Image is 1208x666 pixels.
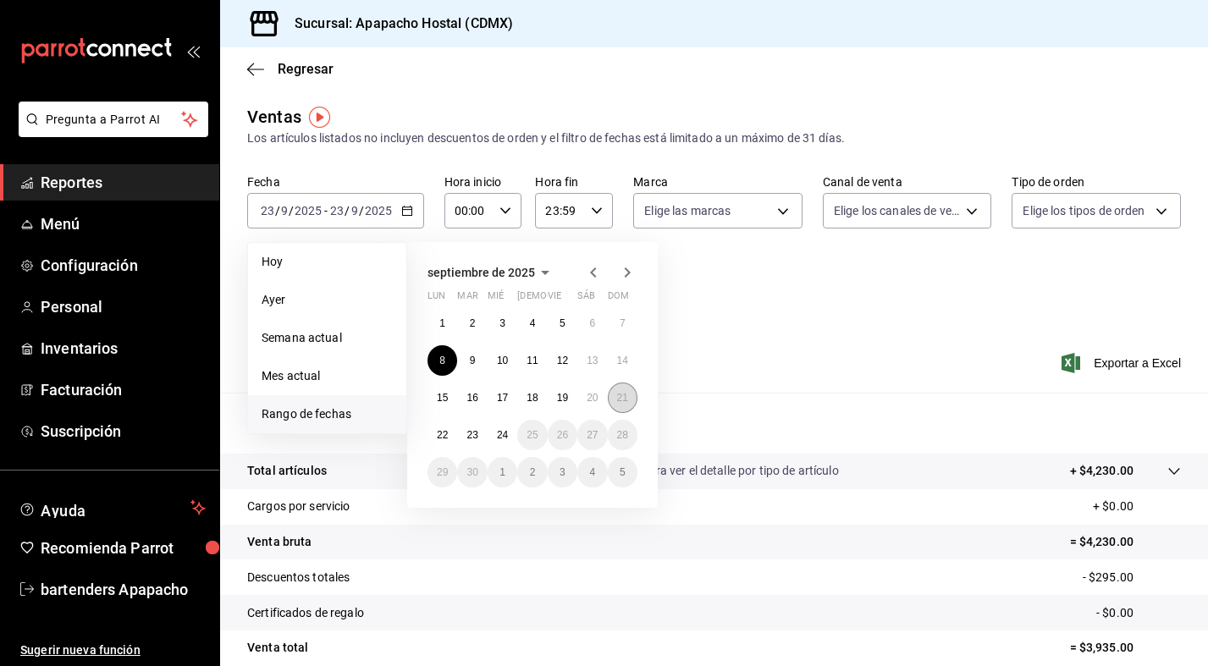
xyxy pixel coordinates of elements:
button: 2 de septiembre de 2025 [457,308,487,339]
button: 28 de septiembre de 2025 [608,420,637,450]
p: Certificados de regalo [247,604,364,622]
abbr: 20 de septiembre de 2025 [587,392,598,404]
input: -- [350,204,359,217]
button: 22 de septiembre de 2025 [427,420,457,450]
abbr: 25 de septiembre de 2025 [527,429,538,441]
label: Tipo de orden [1012,176,1181,188]
button: 5 de septiembre de 2025 [548,308,577,339]
button: Tooltip marker [309,107,330,128]
p: = $3,935.00 [1070,639,1181,657]
p: + $4,230.00 [1070,462,1134,480]
button: 12 de septiembre de 2025 [548,345,577,376]
span: Configuración [41,254,206,277]
abbr: 30 de septiembre de 2025 [466,466,477,478]
abbr: 17 de septiembre de 2025 [497,392,508,404]
button: 25 de septiembre de 2025 [517,420,547,450]
abbr: jueves [517,290,617,308]
abbr: 24 de septiembre de 2025 [497,429,508,441]
a: Pregunta a Parrot AI [12,123,208,140]
button: open_drawer_menu [186,44,200,58]
abbr: 5 de octubre de 2025 [620,466,626,478]
span: / [359,204,364,217]
p: Resumen [247,413,1181,433]
label: Fecha [247,176,424,188]
button: 8 de septiembre de 2025 [427,345,457,376]
span: Regresar [278,61,334,77]
abbr: martes [457,290,477,308]
span: Hoy [262,253,393,271]
abbr: 5 de septiembre de 2025 [560,317,565,329]
abbr: sábado [577,290,595,308]
abbr: 4 de octubre de 2025 [589,466,595,478]
abbr: 2 de octubre de 2025 [530,466,536,478]
span: septiembre de 2025 [427,266,535,279]
span: Semana actual [262,329,393,347]
button: 1 de septiembre de 2025 [427,308,457,339]
button: 10 de septiembre de 2025 [488,345,517,376]
span: Reportes [41,171,206,194]
abbr: 3 de septiembre de 2025 [499,317,505,329]
span: Inventarios [41,337,206,360]
button: 30 de septiembre de 2025 [457,457,487,487]
span: bartenders Apapacho [41,578,206,601]
abbr: 11 de septiembre de 2025 [527,355,538,366]
abbr: 26 de septiembre de 2025 [557,429,568,441]
abbr: 2 de septiembre de 2025 [470,317,476,329]
abbr: 22 de septiembre de 2025 [437,429,448,441]
div: Ventas [247,104,301,129]
abbr: 27 de septiembre de 2025 [587,429,598,441]
span: Mes actual [262,367,393,385]
label: Hora fin [535,176,613,188]
span: Personal [41,295,206,318]
span: Ayuda [41,498,184,518]
div: Los artículos listados no incluyen descuentos de orden y el filtro de fechas está limitado a un m... [247,129,1181,147]
span: / [289,204,294,217]
button: 13 de septiembre de 2025 [577,345,607,376]
abbr: 19 de septiembre de 2025 [557,392,568,404]
button: 3 de septiembre de 2025 [488,308,517,339]
button: 18 de septiembre de 2025 [517,383,547,413]
abbr: viernes [548,290,561,308]
button: 20 de septiembre de 2025 [577,383,607,413]
span: Ayer [262,291,393,309]
abbr: 18 de septiembre de 2025 [527,392,538,404]
button: Regresar [247,61,334,77]
abbr: 21 de septiembre de 2025 [617,392,628,404]
abbr: 7 de septiembre de 2025 [620,317,626,329]
abbr: 10 de septiembre de 2025 [497,355,508,366]
p: - $0.00 [1096,604,1181,622]
abbr: 1 de septiembre de 2025 [439,317,445,329]
abbr: 13 de septiembre de 2025 [587,355,598,366]
button: 17 de septiembre de 2025 [488,383,517,413]
abbr: lunes [427,290,445,308]
abbr: 1 de octubre de 2025 [499,466,505,478]
span: Menú [41,212,206,235]
button: 27 de septiembre de 2025 [577,420,607,450]
button: 3 de octubre de 2025 [548,457,577,487]
button: 26 de septiembre de 2025 [548,420,577,450]
input: ---- [294,204,323,217]
p: Descuentos totales [247,569,350,586]
abbr: 14 de septiembre de 2025 [617,355,628,366]
p: = $4,230.00 [1070,533,1181,551]
span: Suscripción [41,420,206,443]
button: 15 de septiembre de 2025 [427,383,457,413]
button: 21 de septiembre de 2025 [608,383,637,413]
span: / [275,204,280,217]
button: 29 de septiembre de 2025 [427,457,457,487]
p: + $0.00 [1093,498,1181,515]
h3: Sucursal: Apapacho Hostal (CDMX) [281,14,513,34]
button: 6 de septiembre de 2025 [577,308,607,339]
abbr: 28 de septiembre de 2025 [617,429,628,441]
abbr: 29 de septiembre de 2025 [437,466,448,478]
input: -- [260,204,275,217]
button: Exportar a Excel [1065,353,1181,373]
button: 4 de octubre de 2025 [577,457,607,487]
span: Facturación [41,378,206,401]
span: - [324,204,328,217]
span: Elige los canales de venta [834,202,961,219]
button: 7 de septiembre de 2025 [608,308,637,339]
abbr: 12 de septiembre de 2025 [557,355,568,366]
p: - $295.00 [1083,569,1181,586]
